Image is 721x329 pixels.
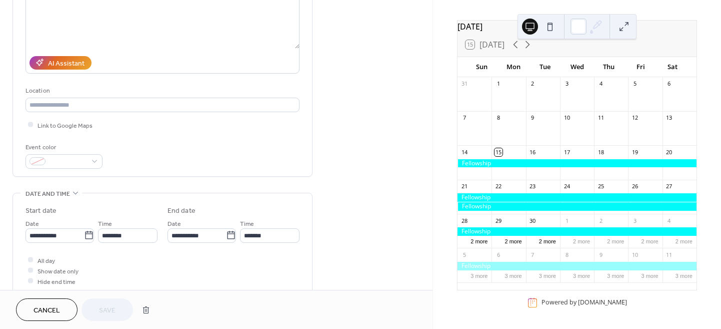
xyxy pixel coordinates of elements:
div: 10 [563,114,570,122]
button: 2 more [603,236,628,245]
div: 1 [563,217,570,224]
div: 1 [494,80,502,88]
div: 28 [460,217,468,224]
div: Sat [656,57,688,77]
button: 3 more [466,271,491,279]
div: 5 [460,251,468,258]
div: Fellowship [457,227,696,236]
div: Location [25,86,297,96]
div: 7 [460,114,468,122]
div: 4 [665,217,673,224]
button: 2 more [637,236,662,245]
div: Tue [529,57,561,77]
span: Hide end time [37,276,75,287]
button: 3 more [500,271,525,279]
div: End date [167,206,195,216]
div: 7 [529,251,536,258]
div: 8 [494,114,502,122]
div: 11 [597,114,604,122]
button: 2 more [535,236,560,245]
div: Fellowship [457,262,696,270]
div: 3 [631,217,638,224]
div: 12 [631,114,638,122]
div: 19 [631,148,638,156]
span: Cancel [33,305,60,316]
div: 21 [460,183,468,190]
div: 2 [529,80,536,88]
button: 2 more [671,236,696,245]
button: 3 more [569,271,594,279]
div: 14 [460,148,468,156]
div: 15 [494,148,502,156]
div: 30 [529,217,536,224]
button: 2 more [569,236,594,245]
span: Time [98,218,112,229]
div: 13 [665,114,673,122]
span: Date [25,218,39,229]
span: Show date only [37,266,78,276]
div: 6 [494,251,502,258]
button: 3 more [603,271,628,279]
div: 9 [529,114,536,122]
button: AI Assistant [29,56,91,70]
div: Mon [497,57,529,77]
div: 26 [631,183,638,190]
div: 17 [563,148,570,156]
div: 9 [597,251,604,258]
div: 29 [494,217,502,224]
div: 10 [631,251,638,258]
div: AI Assistant [48,58,84,69]
div: Fellowship [457,193,696,202]
span: Date [167,218,181,229]
div: Thu [593,57,625,77]
button: 2 more [500,236,525,245]
span: All day [37,255,55,266]
div: Powered by [541,298,627,307]
button: 3 more [671,271,696,279]
span: Date and time [25,189,70,199]
div: 20 [665,148,673,156]
div: 8 [563,251,570,258]
div: 27 [665,183,673,190]
div: 22 [494,183,502,190]
button: 2 more [466,236,491,245]
button: Cancel [16,298,77,321]
a: [DOMAIN_NAME] [578,298,627,307]
div: 18 [597,148,604,156]
div: Fellowship [457,202,696,211]
button: 3 more [535,271,560,279]
div: Start date [25,206,56,216]
div: Event color [25,142,100,153]
div: [DATE] [457,21,696,33]
div: 6 [665,80,673,88]
div: Wed [561,57,593,77]
div: 2 [597,217,604,224]
div: 23 [529,183,536,190]
div: 16 [529,148,536,156]
div: Fellowship [457,159,696,168]
div: 31 [460,80,468,88]
div: 4 [597,80,604,88]
div: 3 [563,80,570,88]
div: Fri [625,57,657,77]
div: 11 [665,251,673,258]
div: 24 [563,183,570,190]
span: Link to Google Maps [37,120,92,131]
span: Time [240,218,254,229]
button: 3 more [637,271,662,279]
div: 25 [597,183,604,190]
div: Sun [465,57,497,77]
div: 5 [631,80,638,88]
